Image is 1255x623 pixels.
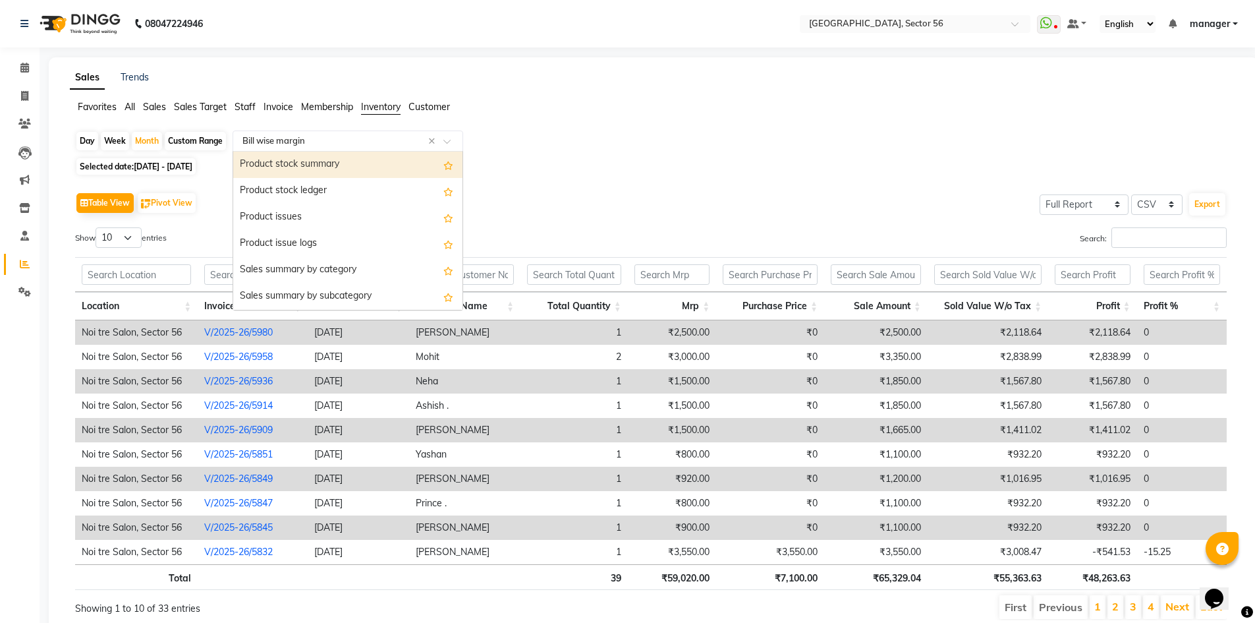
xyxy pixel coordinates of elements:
td: -15.25 [1137,540,1227,564]
input: Search Sold Value W/o Tax [934,264,1042,285]
td: ₹0 [716,491,824,516]
td: Noi tre Salon, Sector 56 [75,491,198,516]
b: 08047224946 [145,5,203,42]
span: Clear all [428,134,439,148]
div: Product issues [233,204,462,231]
td: Yashan [409,442,520,467]
td: ₹2,500.00 [824,320,928,345]
td: [DATE] [308,467,409,491]
td: [DATE] [308,491,409,516]
td: ₹0 [716,394,824,418]
th: Profit %: activate to sort column ascending [1137,292,1227,320]
td: Noi tre Salon, Sector 56 [75,418,198,442]
iframe: chat widget [1200,570,1242,610]
td: ₹932.20 [1048,491,1136,516]
td: [DATE] [308,369,409,394]
td: [DATE] [308,394,409,418]
ng-dropdown-panel: Options list [233,151,463,311]
div: Day [76,132,98,150]
a: V/2025-26/5914 [204,400,273,411]
td: 0 [1137,418,1227,442]
th: Location: activate to sort column ascending [75,292,198,320]
a: V/2025-26/5980 [204,326,273,338]
a: Next [1165,600,1189,613]
td: ₹1,100.00 [824,491,928,516]
td: ₹920.00 [628,467,716,491]
td: 1 [520,467,628,491]
td: [DATE] [308,345,409,369]
input: Search Sale Amount [831,264,921,285]
td: 0 [1137,345,1227,369]
th: Customer Name: activate to sort column ascending [409,292,520,320]
span: Add this report to Favorites List [443,289,453,305]
td: ₹0 [716,345,824,369]
a: V/2025-26/5851 [204,448,273,460]
a: Sales [70,66,105,90]
input: Search Location [82,264,191,285]
td: Noi tre Salon, Sector 56 [75,320,198,345]
td: ₹0 [716,516,824,540]
a: V/2025-26/5847 [204,497,273,509]
td: [DATE] [308,442,409,467]
td: ₹1,200.00 [824,467,928,491]
a: Trends [121,71,149,83]
td: ₹1,100.00 [824,442,928,467]
td: ₹3,550.00 [628,540,716,564]
td: [DATE] [308,418,409,442]
td: ₹800.00 [628,442,716,467]
td: ₹1,567.80 [1048,369,1136,394]
td: 0 [1137,442,1227,467]
td: Noi tre Salon, Sector 56 [75,394,198,418]
div: Product stock summary [233,152,462,178]
a: V/2025-26/5832 [204,546,273,558]
span: Add this report to Favorites List [443,236,453,252]
input: Search Invoice Number [204,264,301,285]
th: Invoice Number: activate to sort column ascending [198,292,308,320]
td: 0 [1137,320,1227,345]
th: 39 [520,564,628,590]
td: ₹1,411.02 [1048,418,1136,442]
td: ₹932.20 [928,516,1048,540]
td: 0 [1137,369,1227,394]
td: ₹2,838.99 [928,345,1048,369]
td: Noi tre Salon, Sector 56 [75,516,198,540]
input: Search: [1111,227,1227,248]
td: ₹2,500.00 [628,320,716,345]
span: Selected date: [76,158,196,175]
a: V/2025-26/5909 [204,424,273,436]
td: ₹1,016.95 [928,467,1048,491]
td: ₹3,550.00 [716,540,824,564]
td: ₹1,500.00 [628,394,716,418]
div: Product stock ledger [233,178,462,204]
td: ₹3,008.47 [928,540,1048,564]
a: V/2025-26/5958 [204,351,273,363]
td: 1 [520,491,628,516]
td: Neha [409,369,520,394]
td: Noi tre Salon, Sector 56 [75,369,198,394]
a: V/2025-26/5849 [204,473,273,485]
a: 1 [1094,600,1101,613]
td: 1 [520,369,628,394]
a: 2 [1112,600,1119,613]
td: ₹932.20 [928,491,1048,516]
div: Product issue logs [233,231,462,257]
span: Add this report to Favorites List [443,157,453,173]
img: logo [34,5,124,42]
td: ₹932.20 [928,442,1048,467]
td: ₹1,850.00 [824,369,928,394]
div: Sales summary by category [233,257,462,283]
td: ₹1,500.00 [628,369,716,394]
input: Search Profit % [1144,264,1220,285]
td: ₹3,000.00 [628,345,716,369]
span: [DATE] - [DATE] [134,162,192,171]
td: [PERSON_NAME] [409,320,520,345]
a: V/2025-26/5845 [204,521,273,533]
span: Membership [301,101,353,113]
td: ₹0 [716,320,824,345]
td: ₹0 [716,467,824,491]
td: ₹1,665.00 [824,418,928,442]
span: Staff [235,101,256,113]
label: Show entries [75,227,167,248]
a: 3 [1130,600,1136,613]
th: Profit: activate to sort column ascending [1048,292,1136,320]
